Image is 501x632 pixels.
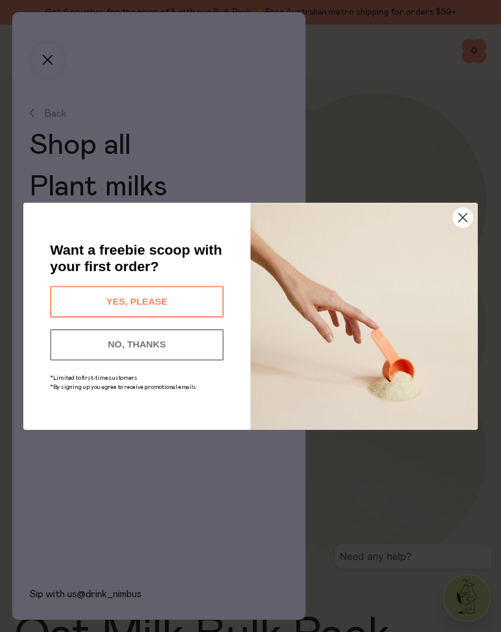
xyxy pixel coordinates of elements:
span: Want a freebie scoop with your first order? [50,241,222,273]
button: NO, THANKS [50,329,224,360]
img: c0d45117-8e62-4a02-9742-374a5db49d45.jpeg [250,203,478,430]
span: *Limited to first-time customers [50,375,137,381]
button: YES, PLEASE [50,286,224,317]
span: *By signing up you agree to receive promotional emails [50,384,196,390]
button: Close dialog [453,207,473,227]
